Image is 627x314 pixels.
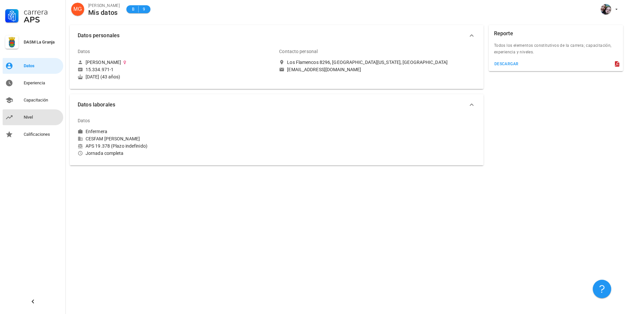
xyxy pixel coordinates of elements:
[279,67,475,72] a: [EMAIL_ADDRESS][DOMAIN_NAME]
[24,16,61,24] div: APS
[86,59,121,65] div: [PERSON_NAME]
[279,43,318,59] div: Contacto personal
[73,3,82,16] span: MG
[78,136,274,142] div: CESFAM [PERSON_NAME]
[601,4,611,14] div: avatar
[3,92,63,108] a: Capacitación
[70,94,483,115] button: Datos laborales
[287,59,448,65] div: Los Flamencos 8296, [GEOGRAPHIC_DATA][US_STATE], [GEOGRAPHIC_DATA]
[88,9,120,16] div: Mis datos
[141,6,146,13] span: 9
[78,143,274,149] div: APS 19.378 (Plazo indefinido)
[71,3,84,16] div: avatar
[88,2,120,9] div: [PERSON_NAME]
[130,6,136,13] span: B
[3,109,63,125] a: Nivel
[78,113,90,128] div: Datos
[279,59,475,65] a: Los Flamencos 8296, [GEOGRAPHIC_DATA][US_STATE], [GEOGRAPHIC_DATA]
[489,42,623,59] div: Todos los elementos constitutivos de la carrera; capacitación, experiencia y niveles.
[78,43,90,59] div: Datos
[24,80,61,86] div: Experiencia
[3,58,63,74] a: Datos
[3,75,63,91] a: Experiencia
[24,115,61,120] div: Nivel
[24,40,61,45] div: DASM La Granja
[78,150,274,156] div: Jornada completa
[24,132,61,137] div: Calificaciones
[24,98,61,103] div: Capacitación
[287,67,361,72] div: [EMAIL_ADDRESS][DOMAIN_NAME]
[86,67,114,72] div: 15.334.971-1
[494,62,519,66] div: descargar
[494,25,513,42] div: Reporte
[86,128,107,134] div: Enfermera
[78,31,468,40] span: Datos personales
[24,63,61,69] div: Datos
[70,25,483,46] button: Datos personales
[78,74,274,80] div: [DATE] (43 años)
[3,127,63,142] a: Calificaciones
[78,100,468,109] span: Datos laborales
[491,59,521,69] button: descargar
[24,8,61,16] div: Carrera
